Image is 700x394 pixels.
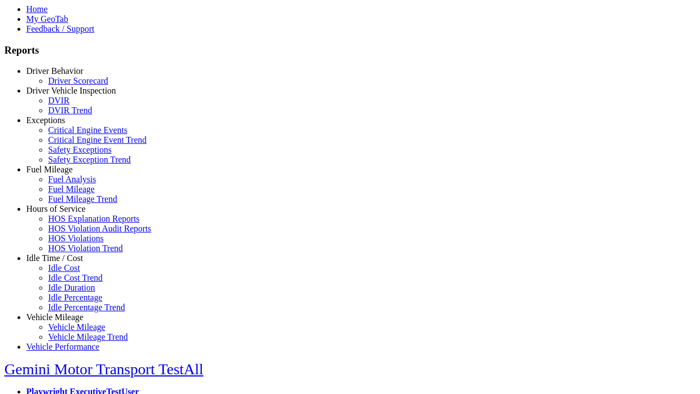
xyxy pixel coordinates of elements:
a: Idle Cost [48,263,80,273]
a: Fuel Mileage [48,184,95,194]
a: HOS Violation Audit Reports [48,224,151,233]
a: DVIR [48,96,69,105]
a: Vehicle Mileage Trend [48,332,128,341]
a: Vehicle Performance [26,342,100,351]
h3: Reports [4,44,696,56]
a: Idle Percentage [48,293,102,302]
a: Critical Engine Event Trend [48,135,147,144]
a: Hours of Service [26,204,85,213]
a: Safety Exceptions [48,145,112,154]
a: HOS Explanation Reports [48,214,139,223]
a: Home [26,4,48,14]
a: Safety Exception Trend [48,155,131,164]
a: Idle Cost Trend [48,273,103,282]
a: Critical Engine Events [48,125,127,135]
a: Idle Time / Cost [26,253,83,263]
a: Gemini Motor Transport TestAll [4,361,203,378]
a: Fuel Analysis [48,175,96,184]
a: My GeoTab [26,14,68,24]
a: Driver Scorecard [48,76,108,85]
a: Exceptions [26,115,65,125]
a: Fuel Mileage [26,165,73,174]
a: Idle Percentage Trend [48,303,125,312]
a: Fuel Mileage Trend [48,194,117,204]
a: HOS Violations [48,234,103,243]
a: Driver Vehicle Inspection [26,86,116,95]
a: HOS Violation Trend [48,244,123,253]
a: Driver Behavior [26,66,83,76]
a: Vehicle Mileage [26,312,83,322]
a: DVIR Trend [48,106,92,115]
a: Idle Duration [48,283,95,292]
a: Feedback / Support [26,24,94,33]
a: Vehicle Mileage [48,322,105,332]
